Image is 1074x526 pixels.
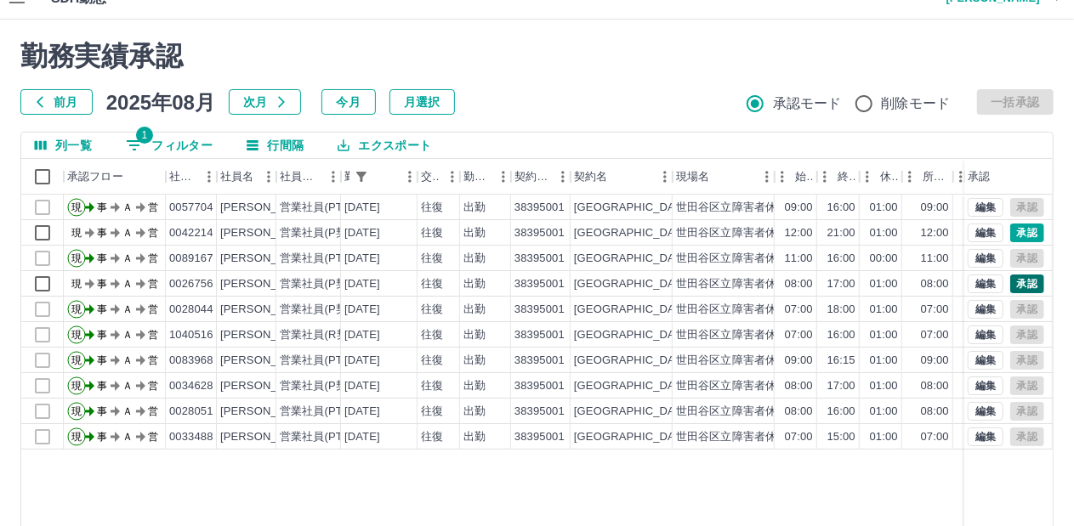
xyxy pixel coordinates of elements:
text: 事 [97,405,107,417]
div: 世田谷区立障害者休養ホーム[GEOGRAPHIC_DATA] [676,276,939,292]
button: 編集 [968,402,1003,421]
div: 16:00 [827,327,855,343]
div: 往復 [421,276,443,292]
button: 次月 [229,89,301,115]
div: 0026756 [169,276,213,292]
div: [GEOGRAPHIC_DATA] [574,353,691,369]
text: Ａ [122,201,133,213]
div: [DATE] [344,225,380,241]
button: メニュー [321,164,346,189]
div: [PERSON_NAME] [220,200,313,216]
div: 承認フロー [64,159,166,195]
div: 勤務区分 [460,159,511,195]
div: 往復 [421,378,443,394]
div: [GEOGRAPHIC_DATA] [574,200,691,216]
text: 現 [71,380,82,392]
div: 世田谷区立障害者休養ホーム[GEOGRAPHIC_DATA] [676,378,939,394]
div: 08:00 [785,378,813,394]
div: 世田谷区立障害者休養ホーム[GEOGRAPHIC_DATA] [676,327,939,343]
button: メニュー [550,164,576,189]
text: 現 [71,278,82,290]
text: Ａ [122,227,133,239]
text: 事 [97,431,107,443]
text: 事 [97,354,107,366]
div: 1件のフィルターを適用中 [349,165,373,189]
div: [PERSON_NAME] [220,429,313,445]
div: [GEOGRAPHIC_DATA] [574,404,691,420]
div: [GEOGRAPHIC_DATA] [574,276,691,292]
div: 往復 [421,251,443,267]
div: 38395001 [514,327,565,343]
text: 事 [97,227,107,239]
div: 営業社員(R契約) [280,327,362,343]
div: 契約名 [574,159,607,195]
div: [PERSON_NAME] [220,353,313,369]
div: 終業 [817,159,860,195]
div: 承認 [964,159,1053,195]
div: [DATE] [344,200,380,216]
text: 営 [148,329,158,341]
div: 01:00 [870,302,898,318]
div: 終業 [838,159,856,195]
div: [DATE] [344,429,380,445]
button: 編集 [968,351,1003,370]
h5: 2025年08月 [106,89,215,115]
text: 営 [148,303,158,315]
div: 08:00 [921,404,949,420]
div: 世田谷区立障害者休養ホーム[GEOGRAPHIC_DATA] [676,353,939,369]
div: 0057704 [169,200,213,216]
span: 削除モード [882,93,951,114]
div: 契約名 [571,159,673,195]
div: 社員名 [217,159,276,195]
div: 01:00 [870,327,898,343]
button: 編集 [968,249,1003,268]
div: 営業社員(P契約) [280,378,362,394]
div: [GEOGRAPHIC_DATA] [574,225,691,241]
div: 承認 [968,159,990,195]
text: 現 [71,431,82,443]
div: 出勤 [463,353,486,369]
div: 出勤 [463,327,486,343]
div: 12:00 [785,225,813,241]
div: 07:00 [921,327,949,343]
div: 交通費 [421,159,440,195]
div: [GEOGRAPHIC_DATA] [574,302,691,318]
div: [PERSON_NAME] [220,327,313,343]
div: 社員番号 [166,159,217,195]
div: 往復 [421,404,443,420]
button: 編集 [968,427,1003,446]
div: 営業社員(P契約) [280,225,362,241]
div: 38395001 [514,353,565,369]
div: 01:00 [870,378,898,394]
div: 往復 [421,327,443,343]
div: 世田谷区立障害者休養ホーム[GEOGRAPHIC_DATA] [676,225,939,241]
text: Ａ [122,380,133,392]
button: 編集 [968,300,1003,319]
div: 始業 [775,159,817,195]
div: 09:00 [921,200,949,216]
button: 今月 [321,89,376,115]
button: 承認 [1010,223,1044,242]
div: 07:00 [785,429,813,445]
button: メニュー [491,164,516,189]
div: 01:00 [870,225,898,241]
div: [PERSON_NAME] [220,225,313,241]
div: 世田谷区立障害者休養ホーム[GEOGRAPHIC_DATA] [676,200,939,216]
div: [DATE] [344,404,380,420]
div: 契約コード [514,159,550,195]
div: 15:00 [827,429,855,445]
div: 世田谷区立障害者休養ホーム[GEOGRAPHIC_DATA] [676,404,939,420]
div: 09:00 [921,353,949,369]
div: 営業社員(P契約) [280,302,362,318]
button: 列選択 [21,133,105,158]
div: [PERSON_NAME] [220,378,313,394]
text: 営 [148,201,158,213]
div: 出勤 [463,200,486,216]
div: [PERSON_NAME] [220,251,313,267]
div: 16:00 [827,404,855,420]
div: 営業社員(PT契約) [280,429,369,445]
button: フィルター表示 [112,133,226,158]
div: [DATE] [344,327,380,343]
div: 01:00 [870,404,898,420]
button: エクスポート [324,133,445,158]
